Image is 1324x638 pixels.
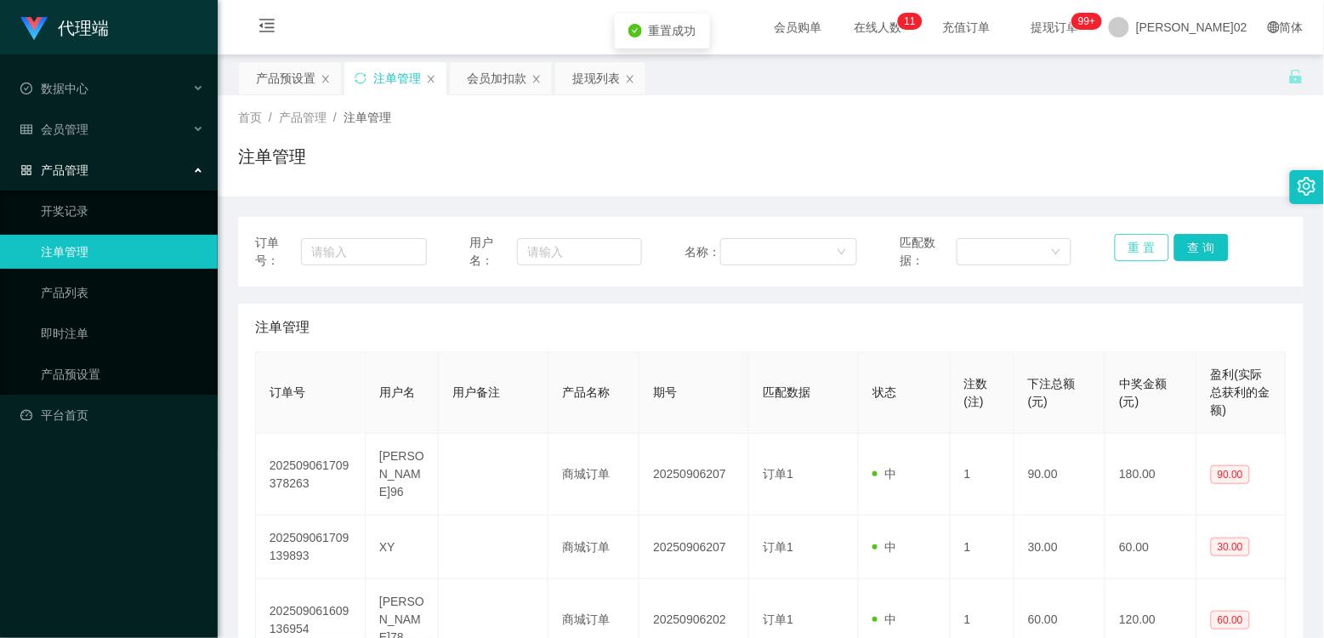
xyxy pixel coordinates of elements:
a: 即时注单 [41,316,204,350]
button: 重 置 [1115,234,1169,261]
td: 30.00 [1014,516,1105,579]
button: 查 询 [1174,234,1229,261]
i: 图标： AppStore-O [20,164,32,176]
font: 会员管理 [41,122,88,136]
span: 匹配数据： [900,234,957,270]
span: 订单1 [763,540,793,554]
a: 产品列表 [41,276,204,310]
p: 1 [910,13,916,30]
font: 数据中心 [41,82,88,95]
span: / [333,111,337,124]
td: XY [366,516,439,579]
span: 60.00 [1211,611,1250,629]
font: 简体 [1280,20,1304,34]
td: [PERSON_NAME]96 [366,434,439,516]
i: 图标: sync [355,72,367,84]
td: 202509061709139893 [256,516,366,579]
td: 1 [951,516,1014,579]
i: 图标：check-circle [628,24,642,37]
span: 下注总额(元) [1028,377,1076,408]
td: 20250906207 [639,434,749,516]
span: 订单1 [763,467,793,481]
font: 在线人数 [854,20,901,34]
span: 产品名称 [562,385,610,399]
span: 30.00 [1211,538,1250,556]
sup: 1102 [1071,13,1102,30]
i: 图标： 向下 [1051,247,1061,259]
span: 注数(注) [964,377,988,408]
i: 图标： 解锁 [1288,69,1304,84]
a: 产品预设置 [41,357,204,391]
i: 图标： 关闭 [625,74,635,84]
input: 请输入 [301,238,427,265]
span: 订单号： [255,234,301,270]
span: 注单管理 [255,317,310,338]
a: 代理端 [20,20,109,34]
td: 202509061709378263 [256,434,366,516]
input: 请输入 [517,238,642,265]
span: 注单管理 [344,111,391,124]
span: 用户备注 [452,385,500,399]
font: 中 [884,612,896,626]
a: 开奖记录 [41,194,204,228]
div: 注单管理 [373,62,421,94]
span: 名称： [685,243,720,261]
i: 图标： 关闭 [321,74,331,84]
span: 期号 [653,385,677,399]
span: 状态 [872,385,896,399]
span: 产品管理 [279,111,327,124]
p: 1 [905,13,911,30]
span: 订单号 [270,385,305,399]
span: 90.00 [1211,465,1250,484]
h1: 注单管理 [238,144,306,169]
a: 图标： 仪表板平台首页 [20,398,204,432]
i: 图标： 关闭 [531,74,542,84]
span: 首页 [238,111,262,124]
span: 订单1 [763,612,793,626]
td: 60.00 [1105,516,1196,579]
font: 提现订单 [1031,20,1078,34]
span: 用户名： [470,234,517,270]
a: 注单管理 [41,235,204,269]
span: / [269,111,272,124]
font: 中 [884,540,896,554]
div: 提现列表 [572,62,620,94]
i: 图标： 向下 [837,247,847,259]
font: 中 [884,467,896,481]
i: 图标： 设置 [1298,177,1316,196]
i: 图标： global [1268,21,1280,33]
h1: 代理端 [58,1,109,55]
font: 产品管理 [41,163,88,177]
span: 盈利(实际总获利的金额) [1211,367,1270,417]
td: 商城订单 [548,434,639,516]
td: 20250906207 [639,516,749,579]
div: 会员加扣款 [467,62,526,94]
td: 90.00 [1014,434,1105,516]
span: 中奖金额(元) [1119,377,1167,408]
div: 产品预设置 [256,62,315,94]
td: 1 [951,434,1014,516]
i: 图标： menu-fold [238,1,296,55]
td: 商城订单 [548,516,639,579]
i: 图标： check-circle-o [20,83,32,94]
i: 图标： table [20,123,32,135]
i: 图标： 关闭 [426,74,436,84]
td: 180.00 [1105,434,1196,516]
img: logo.9652507e.png [20,17,48,41]
sup: 11 [898,13,923,30]
font: 充值订单 [942,20,990,34]
span: 匹配数据 [763,385,810,399]
span: 用户名 [379,385,415,399]
span: 重置成功 [649,24,696,37]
